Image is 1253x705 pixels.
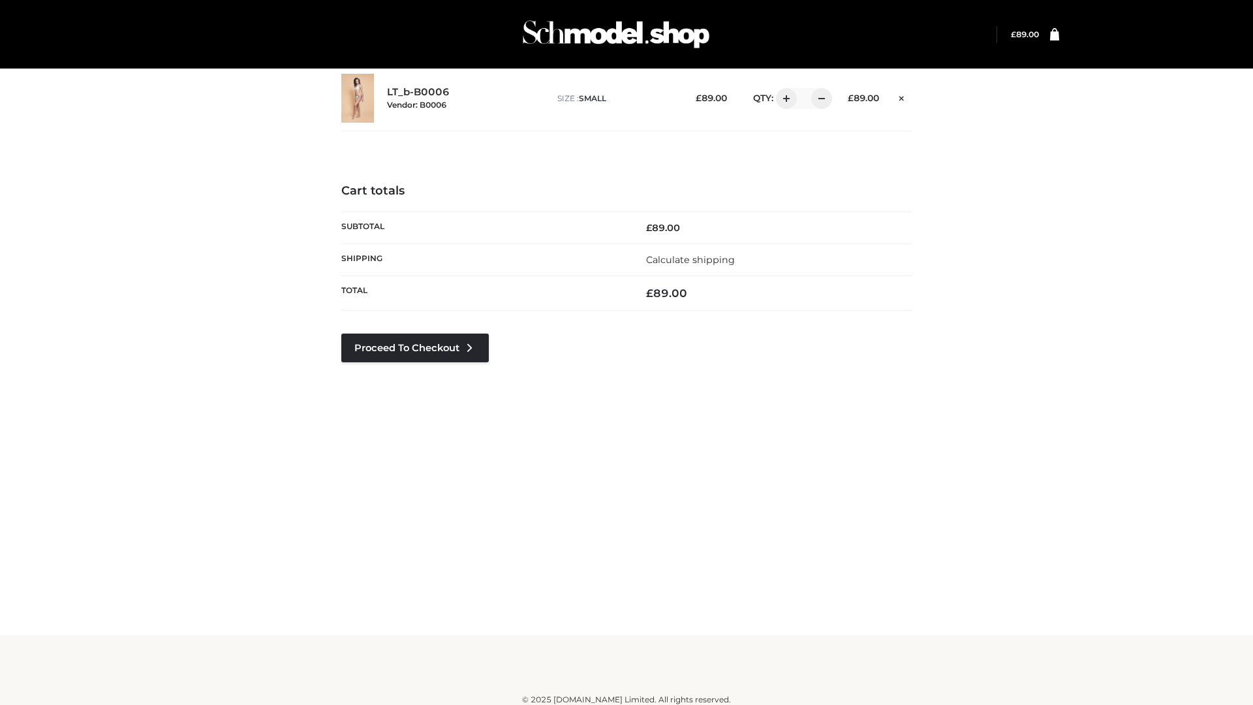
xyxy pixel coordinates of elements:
div: QTY: [740,88,828,109]
a: LT_b-B0006 [387,86,450,99]
bdi: 89.00 [848,93,879,103]
bdi: 89.00 [646,222,680,234]
img: Schmodel Admin 964 [518,8,714,60]
span: £ [1011,29,1016,39]
a: £89.00 [1011,29,1039,39]
th: Subtotal [341,211,626,243]
span: £ [646,222,652,234]
span: £ [848,93,854,103]
th: Shipping [341,243,626,275]
p: size : [557,93,675,104]
small: Vendor: B0006 [387,100,446,110]
th: Total [341,276,626,311]
a: Proceed to Checkout [341,334,489,362]
a: Remove this item [892,88,912,105]
bdi: 89.00 [646,287,687,300]
span: SMALL [579,93,606,103]
h4: Cart totals [341,184,912,198]
img: LT_b-B0006 - SMALL [341,74,374,123]
a: Calculate shipping [646,254,735,266]
span: £ [646,287,653,300]
bdi: 89.00 [696,93,727,103]
span: £ [696,93,702,103]
bdi: 89.00 [1011,29,1039,39]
